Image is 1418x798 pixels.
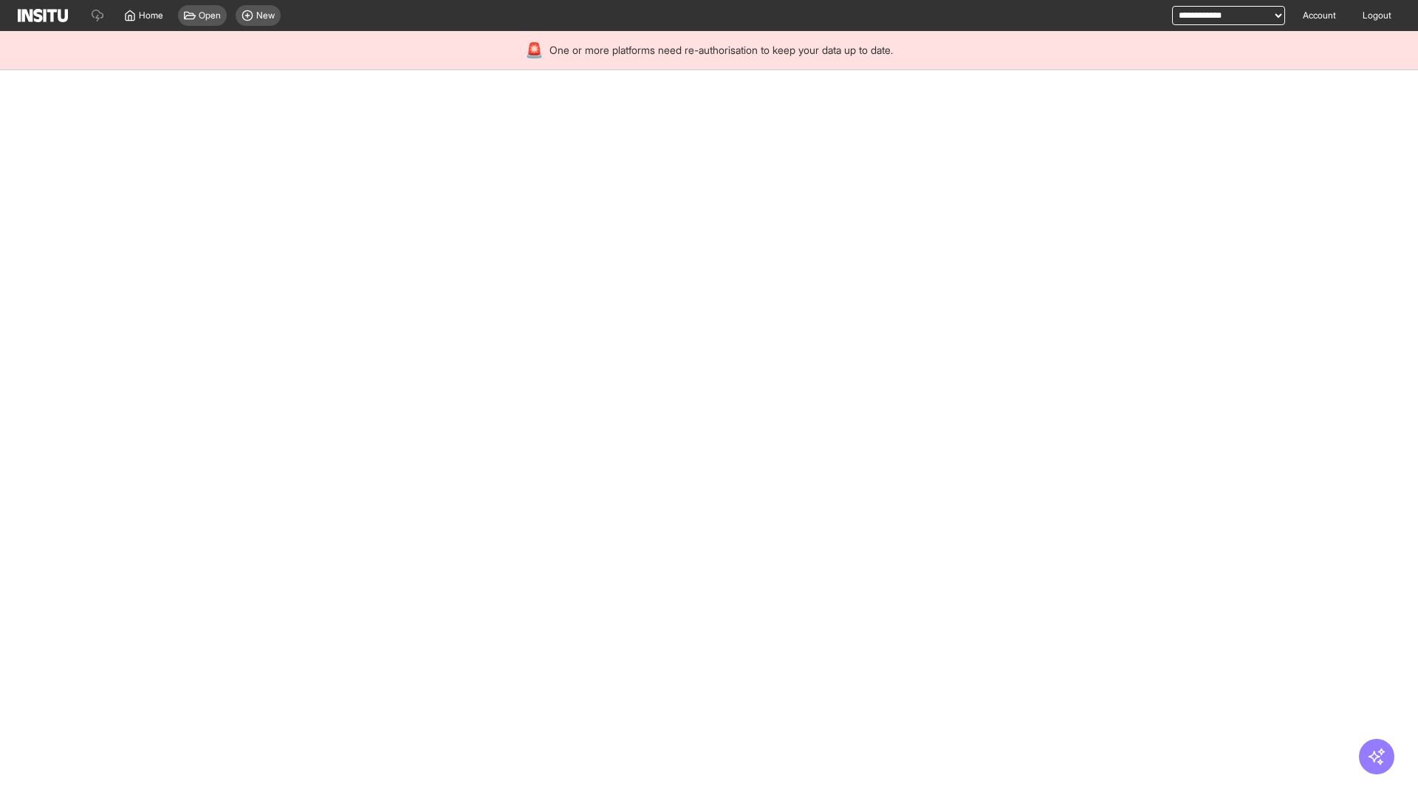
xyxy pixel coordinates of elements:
[549,43,893,58] span: One or more platforms need re-authorisation to keep your data up to date.
[256,10,275,21] span: New
[199,10,221,21] span: Open
[139,10,163,21] span: Home
[525,40,544,61] div: 🚨
[18,9,68,22] img: Logo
